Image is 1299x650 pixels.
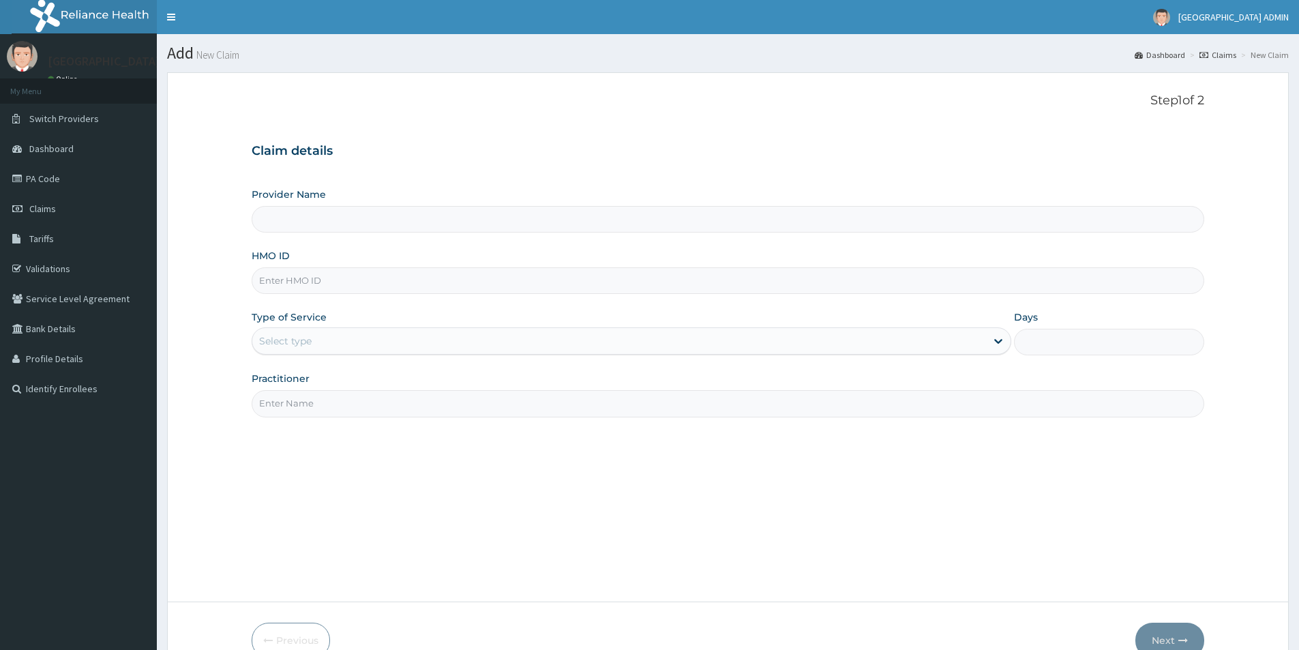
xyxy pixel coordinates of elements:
a: Dashboard [1135,49,1185,61]
span: Claims [29,203,56,215]
span: [GEOGRAPHIC_DATA] ADMIN [1178,11,1289,23]
h3: Claim details [252,144,1204,159]
small: New Claim [194,50,239,60]
img: User Image [1153,9,1170,26]
input: Enter Name [252,390,1204,417]
li: New Claim [1238,49,1289,61]
label: Provider Name [252,188,326,201]
span: Dashboard [29,143,74,155]
a: Online [48,74,80,84]
div: Select type [259,334,312,348]
p: [GEOGRAPHIC_DATA] ADMIN [48,55,197,68]
label: HMO ID [252,249,290,263]
a: Claims [1199,49,1236,61]
label: Type of Service [252,310,327,324]
label: Days [1014,310,1038,324]
p: Step 1 of 2 [252,93,1204,108]
input: Enter HMO ID [252,267,1204,294]
span: Tariffs [29,233,54,245]
h1: Add [167,44,1289,62]
img: User Image [7,41,38,72]
label: Practitioner [252,372,310,385]
span: Switch Providers [29,113,99,125]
